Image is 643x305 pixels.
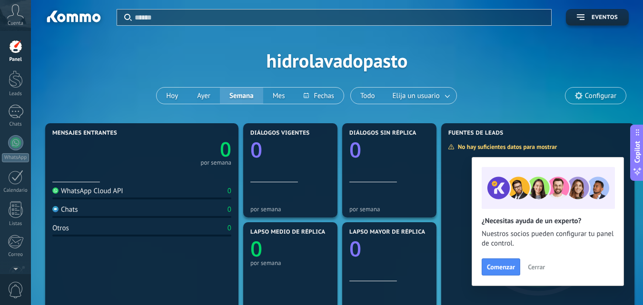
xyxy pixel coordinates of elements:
img: Chats [52,206,59,212]
button: Comenzar [482,258,520,275]
text: 0 [220,136,231,163]
span: Fuentes de leads [448,130,504,137]
button: Cerrar [524,260,549,274]
button: Todo [351,88,385,104]
div: por semana [200,160,231,165]
button: Ayer [188,88,220,104]
img: WhatsApp Cloud API [52,187,59,194]
span: Configurar [585,92,616,100]
text: 0 [250,234,262,263]
div: por semana [250,206,330,213]
span: Lapso mayor de réplica [349,229,425,236]
span: Diálogos vigentes [250,130,310,137]
h2: ¿Necesitas ayuda de un experto? [482,216,614,226]
text: 0 [349,234,361,263]
button: Hoy [157,88,188,104]
div: Listas [2,221,30,227]
div: 0 [228,205,231,214]
span: Cuenta [8,20,23,27]
div: por semana [250,259,330,266]
div: 0 [228,187,231,196]
a: 0 [142,136,231,163]
div: Panel [2,57,30,63]
button: Fechas [294,88,343,104]
text: 0 [349,135,361,164]
div: Chats [52,205,78,214]
button: Semana [220,88,263,104]
span: Copilot [633,141,642,163]
span: Diálogos sin réplica [349,130,416,137]
div: 0 [228,224,231,233]
div: Correo [2,252,30,258]
div: Chats [2,121,30,128]
button: Elija un usuario [385,88,456,104]
button: Eventos [566,9,629,26]
div: WhatsApp [2,153,29,162]
span: Comenzar [487,264,515,270]
div: WhatsApp Cloud API [52,187,123,196]
text: 0 [250,135,262,164]
span: Nuestros socios pueden configurar tu panel de control. [482,229,614,248]
div: Otros [52,224,69,233]
span: Mensajes entrantes [52,130,117,137]
div: No hay suficientes datos para mostrar [448,143,564,151]
div: Leads [2,91,30,97]
div: Calendario [2,187,30,194]
div: por semana [349,206,429,213]
span: Cerrar [528,264,545,270]
button: Mes [263,88,295,104]
span: Eventos [592,14,618,21]
span: Lapso medio de réplica [250,229,326,236]
span: Elija un usuario [391,89,442,102]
